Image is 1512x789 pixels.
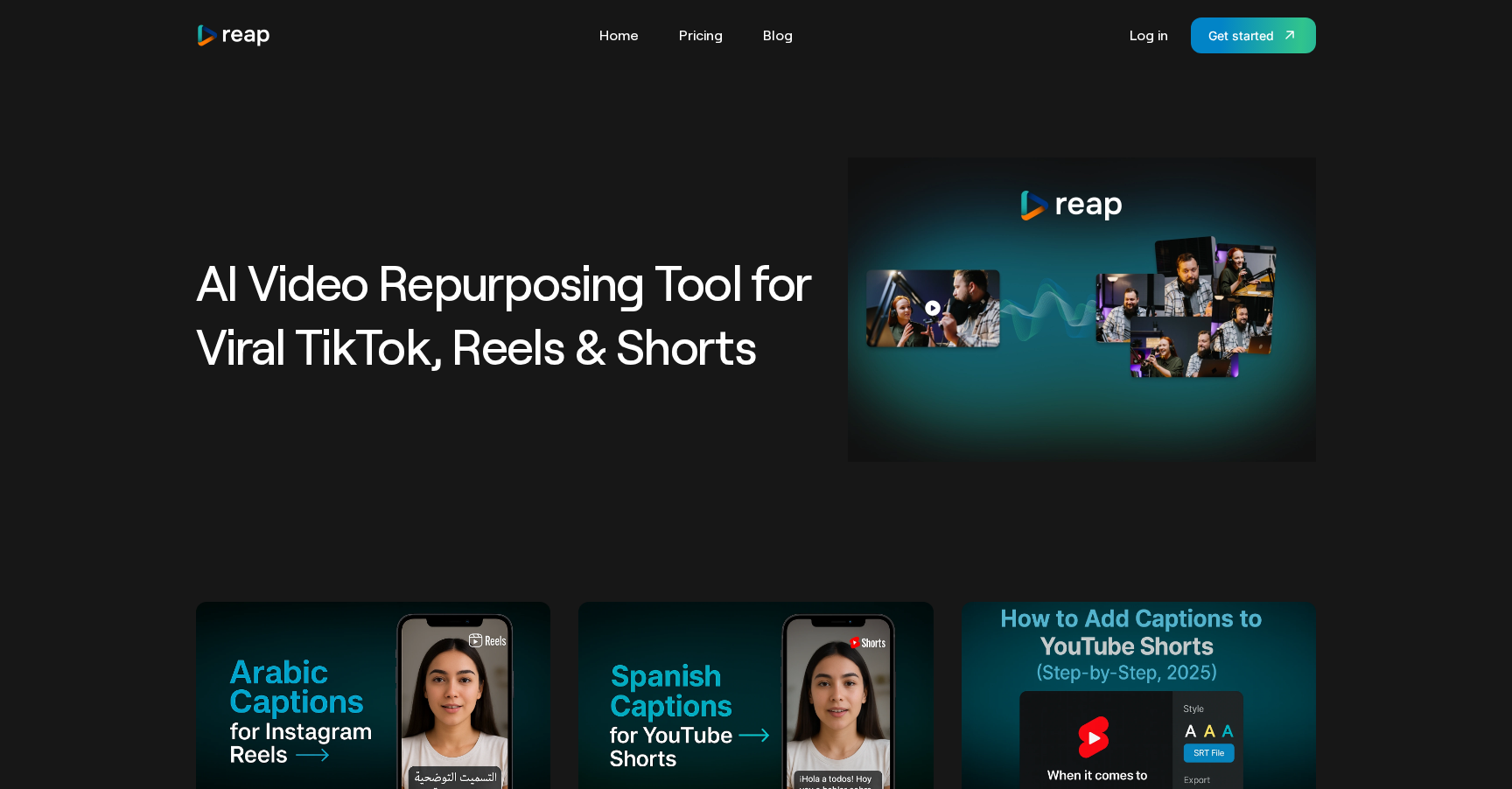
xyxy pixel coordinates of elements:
a: Home [591,21,647,49]
a: Log in [1121,21,1177,49]
a: Pricing [670,21,731,49]
img: reap logo [196,24,271,47]
a: Blog [754,21,801,49]
div: Get started [1208,26,1274,45]
img: AI Video Repurposing Tool for Viral TikTok, Reels & Shorts [848,157,1316,462]
a: Get started [1191,17,1316,53]
h1: AI Video Repurposing Tool for Viral TikTok, Reels & Shorts [196,250,827,378]
a: home [196,24,271,47]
